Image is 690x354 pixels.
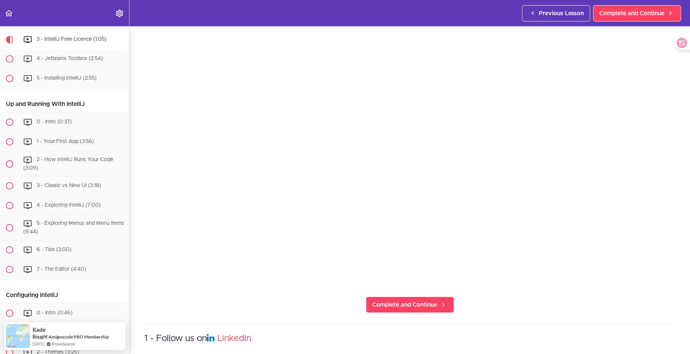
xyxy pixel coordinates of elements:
a: ProveSource [52,341,75,346]
a: Complete and Continue [593,5,681,21]
span: Previous Lesson [539,9,584,18]
span: 4 - Jetbrains Toolbox (2:54) [37,56,103,61]
span: Bought [33,334,48,340]
a: Amigoscode PRO Membership [48,334,109,340]
span: Complete and Continue [599,9,664,18]
span: 6 - Tips (3:00) [37,247,71,252]
a: Previous Lesson [522,5,590,21]
span: 7 - The Editor (4:40) [37,267,86,272]
span: 1 - Your First App (3:56) [37,139,94,144]
span: Kade [33,327,46,333]
span: 5 - Installing IntelliJ (2:55) [37,76,97,81]
span: 0 - Intro (0:37) [37,119,72,124]
a: Complete and Continue [366,297,454,313]
span: 5 - Exploring Menus and Menu Items (9:44) [23,221,124,235]
span: [DATE] [33,341,44,347]
span: 4 - Exploring IntelliJ (7:00) [37,203,101,208]
span: 2 - How IntelliJ Runs Your Code (3:09) [23,157,113,171]
h3: 1 - Follow us on [144,333,675,345]
span: 3 - Classic vs New UI (3:18) [37,183,101,188]
span: 3 - IntelliJ Free Licence (1:05) [37,37,107,42]
img: provesource social proof notification image [6,324,30,348]
a: LinkedIn [217,334,251,343]
svg: Settings Menu [115,9,124,18]
span: 0 - Intro (0:46) [37,310,73,315]
svg: Back to course curriculum [4,9,13,18]
span: Complete and Continue [372,300,437,309]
